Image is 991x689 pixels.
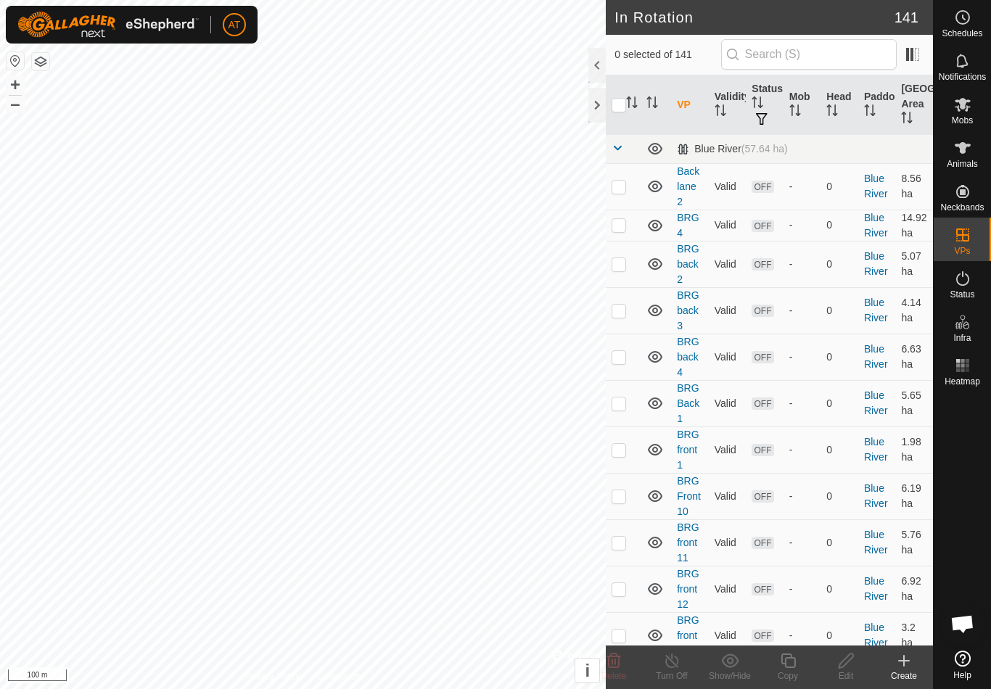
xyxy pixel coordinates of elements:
a: Privacy Policy [246,670,300,683]
a: Blue River [864,622,888,648]
td: 0 [821,426,858,473]
div: - [789,489,815,504]
p-sorticon: Activate to sort [826,107,838,118]
th: Head [821,75,858,135]
th: Paddock [858,75,896,135]
td: 0 [821,473,858,519]
td: 0 [821,519,858,566]
p-sorticon: Activate to sort [901,114,913,125]
div: - [789,257,815,272]
div: Create [875,669,933,682]
td: 0 [821,566,858,612]
td: Valid [709,210,747,241]
td: 14.92 ha [895,210,933,241]
a: BRG front 12 [677,568,699,610]
td: Valid [709,334,747,380]
span: OFF [752,351,773,363]
a: Back lane 2 [677,165,699,207]
div: - [789,179,815,194]
p-sorticon: Activate to sort [715,107,726,118]
a: Blue River [864,343,888,370]
td: 5.07 ha [895,241,933,287]
span: OFF [752,583,773,595]
td: Valid [709,566,747,612]
a: Blue River [864,529,888,556]
span: i [585,661,590,680]
th: Validity [709,75,747,135]
span: Schedules [942,29,982,38]
td: 1.98 ha [895,426,933,473]
span: OFF [752,537,773,549]
span: Help [953,671,971,680]
a: Contact Us [317,670,360,683]
div: - [789,303,815,318]
p-sorticon: Activate to sort [646,99,658,110]
a: Blue River [864,575,888,602]
span: OFF [752,258,773,271]
a: Help [934,645,991,685]
td: 0 [821,163,858,210]
img: Gallagher Logo [17,12,199,38]
span: Heatmap [945,377,980,386]
span: VPs [954,247,970,255]
span: Infra [953,334,971,342]
span: AT [229,17,241,33]
div: Copy [759,669,817,682]
td: 0 [821,334,858,380]
span: 141 [895,7,918,28]
a: BRG Front 10 [677,475,701,517]
td: Valid [709,519,747,566]
td: 5.76 ha [895,519,933,566]
input: Search (S) [721,39,897,70]
a: BRG back 2 [677,243,699,285]
span: Animals [947,160,978,168]
td: Valid [709,163,747,210]
span: Neckbands [940,203,984,212]
td: 0 [821,287,858,334]
a: BRG back 3 [677,289,699,331]
div: - [789,396,815,411]
td: Valid [709,612,747,659]
p-sorticon: Activate to sort [789,107,801,118]
td: Valid [709,241,747,287]
a: Blue River [864,250,888,277]
span: OFF [752,397,773,410]
span: (57.64 ha) [741,143,788,154]
button: – [7,95,24,112]
td: 0 [821,210,858,241]
td: 0 [821,612,858,659]
td: Valid [709,473,747,519]
div: - [789,218,815,233]
a: Blue River [864,297,888,323]
th: VP [671,75,709,135]
td: Valid [709,287,747,334]
button: i [575,659,599,682]
a: Blue River [864,482,888,509]
h2: In Rotation [614,9,894,26]
span: Mobs [952,116,973,125]
span: Notifications [939,73,986,81]
a: BRG front 1 [677,429,699,471]
button: Map Layers [32,53,49,70]
td: 6.92 ha [895,566,933,612]
div: - [789,350,815,365]
p-sorticon: Activate to sort [626,99,638,110]
a: BRG front 2 [677,614,699,656]
div: - [789,535,815,550]
td: 6.63 ha [895,334,933,380]
span: OFF [752,181,773,193]
td: 0 [821,241,858,287]
td: Valid [709,380,747,426]
a: BRG 4 [677,212,699,239]
a: BRG Back1 [677,382,699,424]
div: - [789,442,815,458]
span: OFF [752,220,773,232]
th: [GEOGRAPHIC_DATA] Area [895,75,933,135]
a: BRG front 11 [677,521,699,564]
p-sorticon: Activate to sort [752,99,763,110]
span: Status [950,290,974,299]
td: 8.56 ha [895,163,933,210]
span: OFF [752,490,773,503]
td: 3.2 ha [895,612,933,659]
div: Turn Off [643,669,701,682]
